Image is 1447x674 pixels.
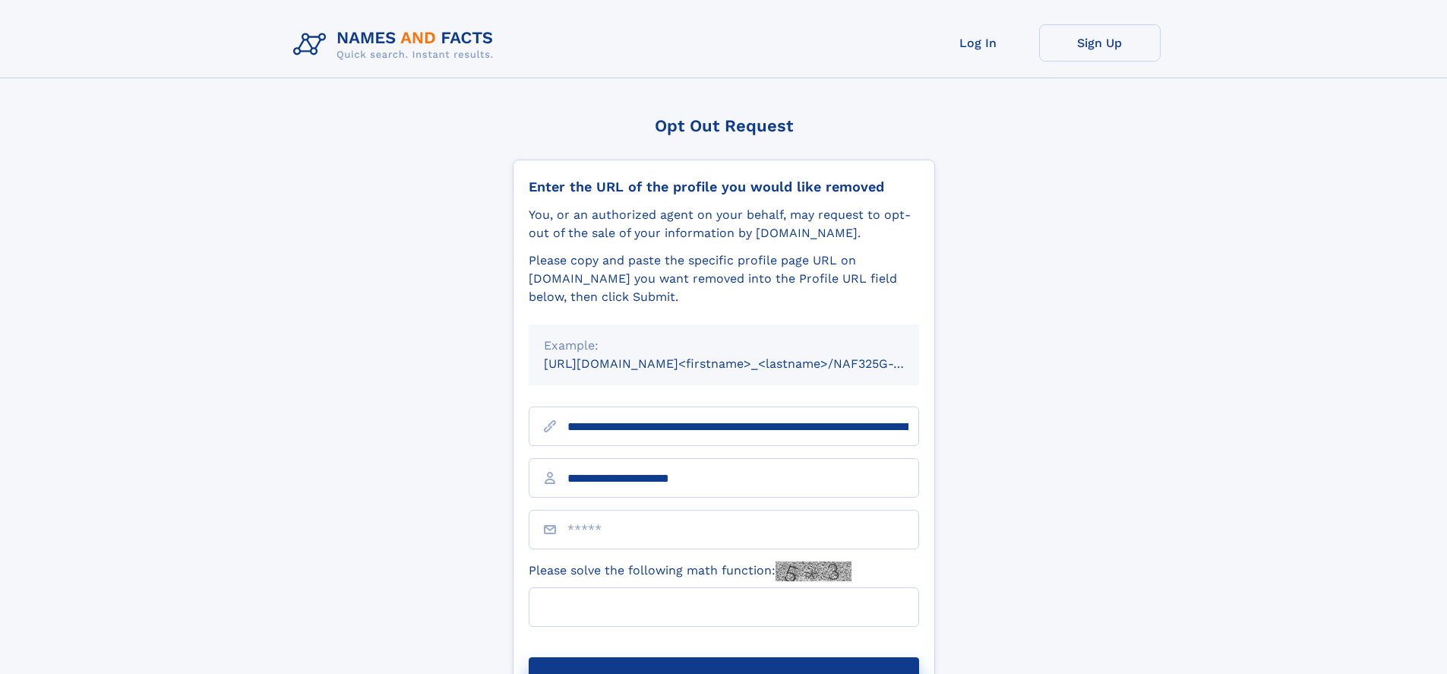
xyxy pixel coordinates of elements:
[529,562,851,581] label: Please solve the following math function:
[529,206,919,242] div: You, or an authorized agent on your behalf, may request to opt-out of the sale of your informatio...
[918,24,1039,62] a: Log In
[1039,24,1161,62] a: Sign Up
[544,356,948,371] small: [URL][DOMAIN_NAME]<firstname>_<lastname>/NAF325G-xxxxxxxx
[529,252,919,306] div: Please copy and paste the specific profile page URL on [DOMAIN_NAME] you want removed into the Pr...
[529,179,919,195] div: Enter the URL of the profile you would like removed
[513,116,935,135] div: Opt Out Request
[544,337,904,355] div: Example:
[287,24,506,65] img: Logo Names and Facts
